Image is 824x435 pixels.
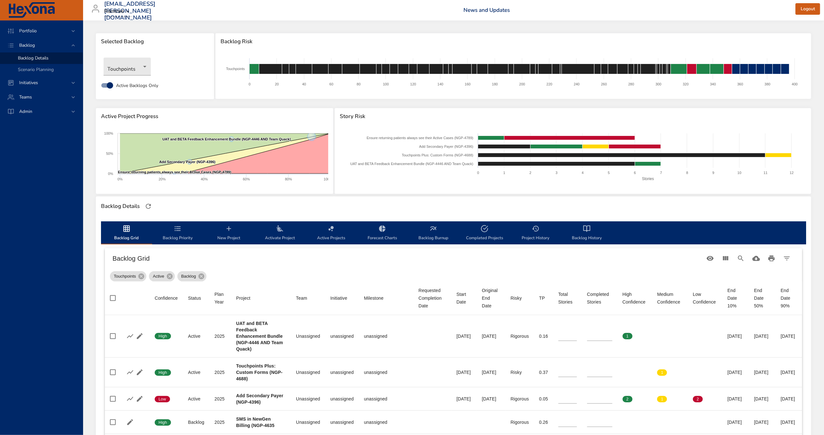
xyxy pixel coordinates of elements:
[749,251,764,266] button: Download CSV
[207,225,251,242] span: New Project
[125,331,135,341] button: Show Burnup
[159,177,166,181] text: 20%
[144,202,153,211] button: Refresh Page
[275,82,279,86] text: 20
[14,28,42,34] span: Portfolio
[623,333,633,339] span: 1
[14,108,37,115] span: Admin
[410,82,416,86] text: 120
[623,290,647,306] div: Sort
[558,290,577,306] div: Sort
[155,333,171,339] span: High
[492,82,498,86] text: 180
[330,294,347,302] div: Sort
[754,419,770,425] div: [DATE]
[330,419,354,425] div: unassigned
[155,396,170,402] span: Low
[419,287,447,310] div: Sort
[110,273,140,280] span: Touchpoints
[364,294,384,302] div: Sort
[108,172,113,176] text: 0%
[18,55,49,61] span: Backlog Details
[14,94,37,100] span: Teams
[693,396,703,402] span: 2
[628,82,634,86] text: 280
[779,251,795,266] button: Filter Table
[330,333,354,339] div: unassigned
[104,6,132,17] div: Raintree
[657,290,683,306] div: Medium Confidence
[511,396,529,402] div: Rigorous
[686,171,688,175] text: 8
[601,82,607,86] text: 260
[419,145,473,148] text: Add Secondary Payer (NGP-4396)
[135,368,144,377] button: Edit Project Details
[419,287,447,310] div: Requested Completion Date
[118,177,123,181] text: 0%
[539,369,548,376] div: 0.37
[364,294,408,302] span: Milestone
[340,113,806,120] span: Story Risk
[226,67,245,71] text: Touchpoints
[477,171,479,175] text: 0
[364,419,408,425] div: unassigned
[565,225,609,242] span: Backlog History
[285,177,292,181] text: 80%
[693,290,717,306] div: Sort
[693,290,717,306] div: Low Confidence
[364,333,408,339] div: unassigned
[764,171,768,175] text: 11
[530,171,532,175] text: 2
[330,294,354,302] span: Initiative
[201,177,208,181] text: 40%
[236,294,286,302] span: Project
[456,333,472,339] div: [DATE]
[781,419,797,425] div: [DATE]
[135,394,144,404] button: Edit Project Details
[104,1,156,21] h3: [EMAIL_ADDRESS][PERSON_NAME][DOMAIN_NAME]
[188,294,204,302] span: Status
[703,251,718,266] button: Standard Views
[350,162,473,166] text: UAT and BETA Feedback Enhancement Bundle (NGP-4446 AND Team Quack)
[790,171,794,175] text: 12
[623,370,633,376] span: 0
[539,396,548,402] div: 0.05
[214,290,226,306] div: Sort
[159,160,215,164] text: Add Secondary Payer (NGP-4396)
[765,82,770,86] text: 380
[693,370,703,376] span: 0
[587,290,612,306] div: Completed Stories
[539,294,548,302] span: TP
[104,58,151,75] div: Touchpoints
[727,287,744,310] div: End Date 10%
[329,82,333,86] text: 60
[511,419,529,425] div: Rigorous
[754,287,770,310] div: End Date 50%
[539,419,548,425] div: 0.26
[754,369,770,376] div: [DATE]
[764,251,779,266] button: Print
[364,294,384,302] div: Milestone
[149,273,168,280] span: Active
[656,82,661,86] text: 300
[296,419,320,425] div: Unassigned
[456,290,472,306] span: Start Date
[754,333,770,339] div: [DATE]
[101,113,328,120] span: Active Project Progress
[101,38,209,45] span: Selected Backlog
[99,201,142,211] div: Backlog Details
[781,369,797,376] div: [DATE]
[657,370,667,376] span: 1
[623,396,633,402] span: 2
[693,333,703,339] span: 0
[642,177,654,181] text: Stories
[727,333,744,339] div: [DATE]
[243,177,250,181] text: 60%
[727,396,744,402] div: [DATE]
[412,225,455,242] span: Backlog Burnup
[547,82,552,86] text: 220
[155,294,178,302] div: Confidence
